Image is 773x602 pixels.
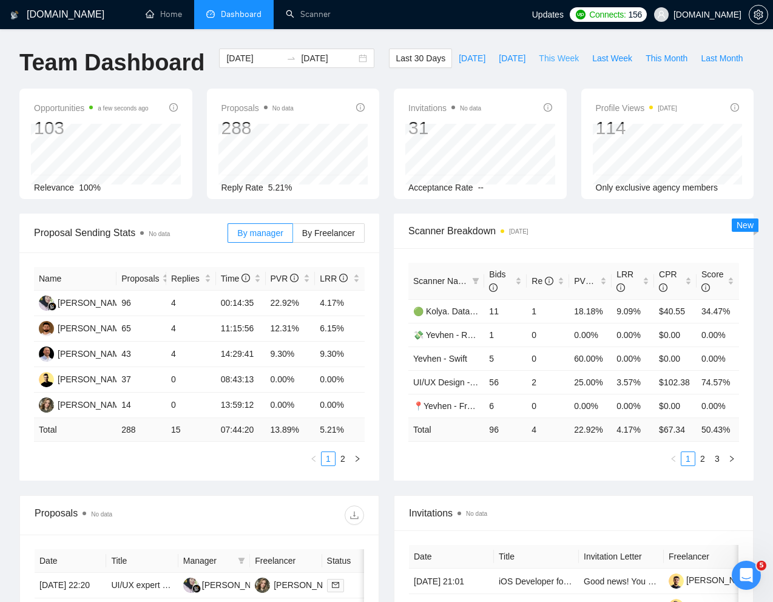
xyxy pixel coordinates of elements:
th: Manager [178,549,250,573]
td: 14:29:41 [216,342,266,367]
div: [PERSON_NAME] [274,578,343,592]
span: info-circle [241,274,250,282]
span: Acceptance Rate [408,183,473,192]
span: Score [701,269,724,293]
td: 4 [166,316,216,342]
th: Title [494,545,579,569]
button: This Month [639,49,694,68]
td: 0 [166,367,216,393]
td: 0 [527,347,569,370]
input: End date [301,52,356,65]
span: Last Week [592,52,632,65]
td: 0.00% [612,347,654,370]
div: [PERSON_NAME] [58,398,127,411]
img: upwork-logo.png [576,10,586,19]
td: 07:44:20 [216,418,266,442]
td: 22.92 % [569,418,612,441]
td: 0.00% [697,394,739,418]
button: Last Month [694,49,749,68]
span: info-circle [489,283,498,292]
td: 0.00% [266,367,316,393]
td: 4 [527,418,569,441]
span: info-circle [339,274,348,282]
span: Proposals [121,272,159,285]
span: right [354,455,361,462]
span: Manager [183,554,233,567]
td: $ 67.34 [654,418,697,441]
td: 1 [484,323,527,347]
td: 4 [166,342,216,367]
span: filter [470,272,482,290]
span: Time [221,274,250,283]
span: swap-right [286,53,296,63]
th: Date [409,545,494,569]
span: No data [272,105,294,112]
th: Invitation Letter [579,545,664,569]
button: Last 30 Days [389,49,452,68]
td: 6 [484,394,527,418]
span: This Month [646,52,687,65]
td: 0.00% [266,393,316,418]
span: right [728,455,735,462]
td: 50.43 % [697,418,739,441]
th: Proposals [116,267,166,291]
li: 1 [681,451,695,466]
button: Last Week [586,49,639,68]
button: [DATE] [492,49,532,68]
span: LRR [320,274,348,283]
span: PVR [271,274,299,283]
a: YS[PERSON_NAME] [39,374,127,384]
time: a few seconds ago [98,105,148,112]
div: Proposals [35,506,200,525]
span: This Week [539,52,579,65]
td: 5.21 % [315,418,365,442]
li: 2 [695,451,710,466]
button: [DATE] [452,49,492,68]
td: 43 [116,342,166,367]
td: 0.00% [612,394,654,418]
td: $40.55 [654,299,697,323]
td: 37 [116,367,166,393]
td: 5 [484,347,527,370]
span: Connects: [589,8,626,21]
td: 2 [527,370,569,394]
input: Start date [226,52,282,65]
span: No data [460,105,481,112]
td: 11:15:56 [216,316,266,342]
a: UI/UX expert needed for Mobile App Design [111,580,276,590]
td: 60.00% [569,347,612,370]
td: 0.00% [315,367,365,393]
span: Replies [171,272,202,285]
td: 14 [116,393,166,418]
a: 🟢 Kolya. Data Engineer - General [413,306,544,316]
span: 5 [757,561,766,570]
span: info-circle [731,103,739,112]
div: [PERSON_NAME] [202,578,272,592]
td: 96 [116,291,166,316]
span: -- [478,183,484,192]
span: to [286,53,296,63]
td: 9.30% [315,342,365,367]
a: 2 [336,452,349,465]
th: Name [34,267,116,291]
div: 31 [408,117,481,140]
span: Reply Rate [221,183,263,192]
button: right [724,451,739,466]
a: homeHome [146,9,182,19]
li: Previous Page [306,451,321,466]
span: info-circle [659,283,667,292]
img: MD [39,397,54,413]
li: 1 [321,451,336,466]
img: YS [39,372,54,387]
a: setting [749,10,768,19]
li: Previous Page [666,451,681,466]
div: 103 [34,117,149,140]
div: [PERSON_NAME] [58,373,127,386]
td: 00:14:35 [216,291,266,316]
a: MD[PERSON_NAME] [39,399,127,409]
td: 4 [166,291,216,316]
span: Scanner Name [413,276,470,286]
span: Profile Views [596,101,677,115]
td: iOS Developer for NFC Focus App MVP [494,569,579,594]
iframe: Intercom live chat [732,561,761,590]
